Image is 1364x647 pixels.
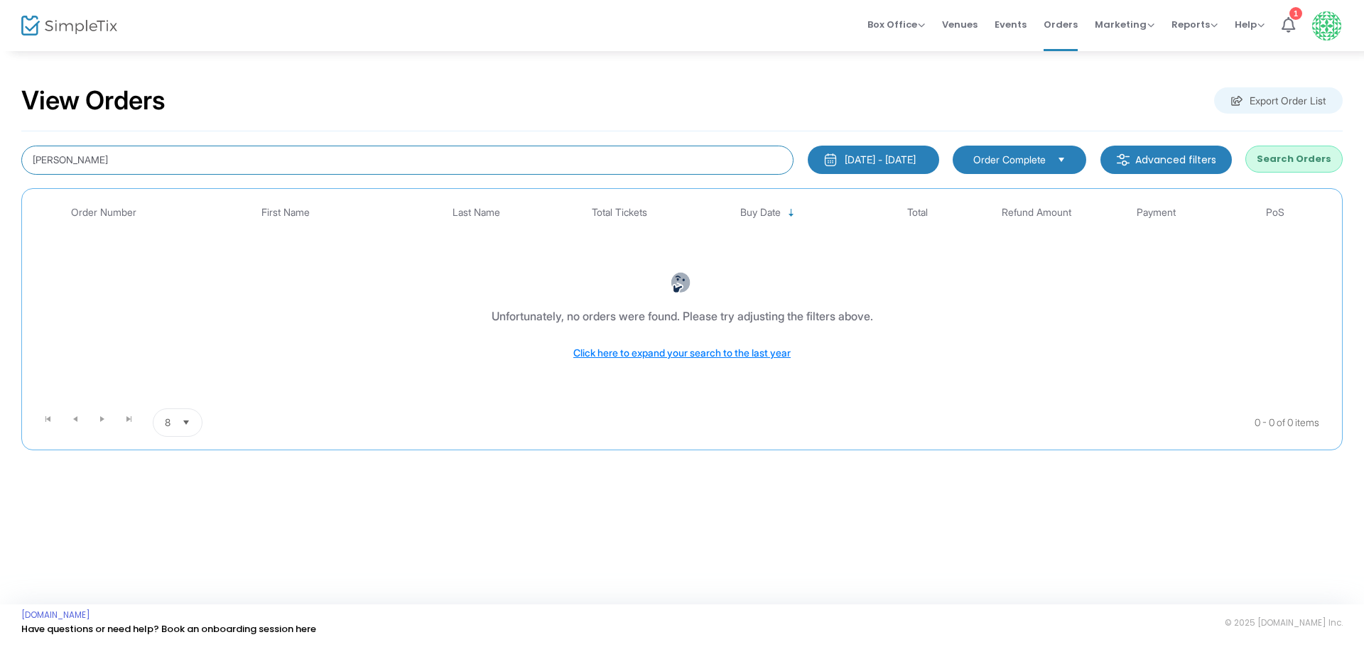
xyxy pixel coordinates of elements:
[1289,7,1302,20] div: 1
[823,153,838,167] img: monthly
[21,622,316,636] a: Have questions or need help? Book an onboarding session here
[1100,146,1232,174] m-button: Advanced filters
[942,6,978,43] span: Venues
[29,196,1335,403] div: Data table
[21,146,794,175] input: Search by name, email, phone, order number, ip address, or last 4 digits of card
[995,6,1027,43] span: Events
[560,196,679,229] th: Total Tickets
[71,207,136,219] span: Order Number
[165,415,170,430] span: 8
[1171,18,1218,31] span: Reports
[1137,207,1176,219] span: Payment
[21,609,90,621] a: [DOMAIN_NAME]
[1095,18,1154,31] span: Marketing
[1116,153,1130,167] img: filter
[261,207,310,219] span: First Name
[1266,207,1284,219] span: PoS
[786,207,797,219] span: Sortable
[176,409,196,436] button: Select
[867,18,925,31] span: Box Office
[573,347,791,359] span: Click here to expand your search to the last year
[492,308,873,325] div: Unfortunately, no orders were found. Please try adjusting the filters above.
[21,85,166,116] h2: View Orders
[1245,146,1343,173] button: Search Orders
[453,207,500,219] span: Last Name
[740,207,781,219] span: Buy Date
[670,272,691,293] img: face-thinking.png
[845,153,916,167] div: [DATE] - [DATE]
[1225,617,1343,629] span: © 2025 [DOMAIN_NAME] Inc.
[977,196,1096,229] th: Refund Amount
[973,153,1046,167] span: Order Complete
[858,196,978,229] th: Total
[1235,18,1265,31] span: Help
[808,146,939,174] button: [DATE] - [DATE]
[1051,152,1071,168] button: Select
[344,408,1319,437] kendo-pager-info: 0 - 0 of 0 items
[1044,6,1078,43] span: Orders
